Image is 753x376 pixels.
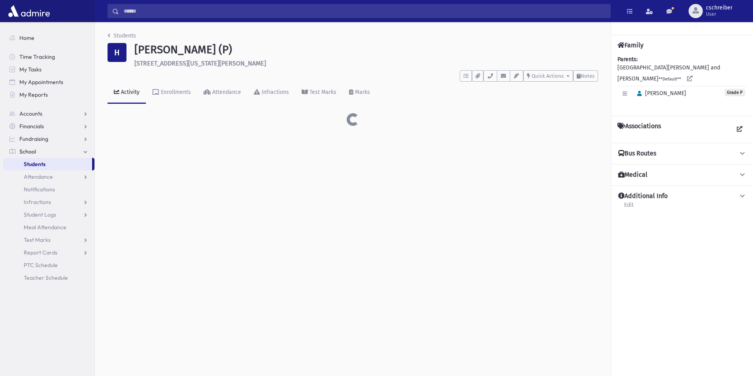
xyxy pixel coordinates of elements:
span: [PERSON_NAME] [634,90,686,97]
div: Attendance [211,89,241,95]
a: Attendance [3,170,94,183]
a: Infractions [3,196,94,208]
a: Attendance [197,82,247,104]
a: Report Cards [3,246,94,259]
a: Students [3,158,92,170]
a: Accounts [3,107,94,120]
a: Financials [3,120,94,133]
span: Accounts [19,110,42,117]
a: Enrollments [146,82,197,104]
div: [GEOGRAPHIC_DATA][PERSON_NAME] and [PERSON_NAME] [617,55,747,109]
a: Teacher Schedule [3,271,94,284]
a: Marks [343,82,376,104]
div: Enrollments [159,89,191,95]
button: Medical [617,171,747,179]
span: Time Tracking [19,53,55,60]
span: User [706,11,732,17]
span: Teacher Schedule [24,274,68,281]
h4: Family [617,41,644,49]
div: Activity [119,89,140,95]
h6: [STREET_ADDRESS][US_STATE][PERSON_NAME] [134,60,598,67]
span: Home [19,34,34,41]
nav: breadcrumb [108,32,136,43]
span: Fundraising [19,135,48,142]
span: Grade P [725,89,745,96]
span: Student Logs [24,211,56,218]
div: Infractions [260,89,289,95]
span: My Tasks [19,66,42,73]
span: Notifications [24,186,55,193]
span: Test Marks [24,236,51,243]
button: Additional Info [617,192,747,200]
h4: Additional Info [618,192,668,200]
span: Financials [19,123,44,130]
a: PTC Schedule [3,259,94,271]
span: Notes [581,73,594,79]
input: Search [119,4,610,18]
a: Test Marks [3,234,94,246]
a: Home [3,32,94,44]
button: Bus Routes [617,150,747,158]
div: Marks [353,89,370,95]
button: Quick Actions [523,70,573,82]
h1: [PERSON_NAME] (P) [134,43,598,56]
span: PTC Schedule [24,262,58,269]
span: Infractions [24,198,51,206]
img: AdmirePro [6,3,52,19]
span: My Reports [19,91,48,98]
a: Infractions [247,82,295,104]
a: View all Associations [732,122,747,137]
span: Report Cards [24,249,57,256]
a: Test Marks [295,82,343,104]
a: Student Logs [3,208,94,221]
a: School [3,145,94,158]
span: Meal Attendance [24,224,66,231]
a: My Reports [3,88,94,101]
a: Students [108,32,136,39]
a: Time Tracking [3,51,94,63]
h4: Associations [617,122,661,137]
a: My Appointments [3,76,94,88]
a: Fundraising [3,133,94,145]
span: My Appointments [19,79,63,86]
button: Notes [573,70,598,82]
a: Notifications [3,183,94,196]
div: Test Marks [308,89,336,95]
b: Parents: [617,56,638,63]
span: Quick Actions [532,73,564,79]
span: Attendance [24,173,53,180]
a: Meal Attendance [3,221,94,234]
div: H [108,43,126,62]
span: cschreiber [706,5,732,11]
h4: Bus Routes [618,150,656,158]
span: School [19,148,36,155]
a: My Tasks [3,63,94,76]
a: Edit [624,200,634,215]
a: Activity [108,82,146,104]
span: Students [24,161,45,168]
h4: Medical [618,171,647,179]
